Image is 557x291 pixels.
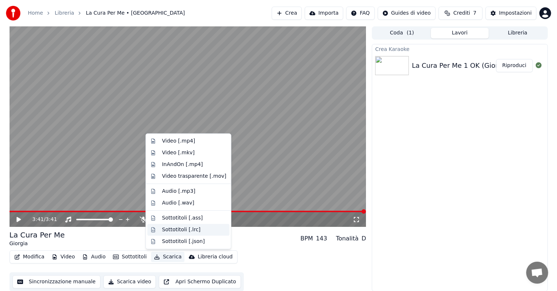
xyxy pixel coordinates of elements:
[407,29,414,37] span: ( 1 )
[346,7,374,20] button: FAQ
[431,28,489,38] button: Lavori
[151,252,184,262] button: Scarica
[12,275,100,288] button: Sincronizzazione manuale
[373,28,431,38] button: Coda
[485,7,536,20] button: Impostazioni
[32,216,50,223] div: /
[162,161,203,168] div: InAndOn [.mp4]
[362,234,366,243] div: D
[6,6,21,21] img: youka
[378,7,436,20] button: Guides di video
[79,252,109,262] button: Audio
[45,216,57,223] span: 3:41
[11,252,48,262] button: Modifica
[473,10,476,17] span: 7
[496,59,533,72] button: Riproduci
[103,275,156,288] button: Scarica video
[305,7,343,20] button: Importa
[162,226,201,233] div: Sottotitoli [.lrc]
[28,10,43,17] a: Home
[159,275,241,288] button: Apri Schermo Duplicato
[49,252,78,262] button: Video
[162,188,195,195] div: Audio [.mp3]
[499,10,532,17] div: Impostazioni
[372,44,547,53] div: Crea Karaoke
[489,28,547,38] button: Libreria
[526,262,548,284] div: Aprire la chat
[162,137,195,145] div: Video [.mp4]
[10,230,65,240] div: La Cura Per Me
[162,173,227,180] div: Video trasparente [.mov]
[336,234,359,243] div: Tonalità
[162,199,194,207] div: Audio [.wav]
[28,10,185,17] nav: breadcrumb
[55,10,74,17] a: Libreria
[412,60,510,71] div: La Cura Per Me 1 OK (Giorgia)
[272,7,302,20] button: Crea
[162,238,205,245] div: Sottotitoli [.json]
[10,240,65,247] div: Giorgia
[32,216,44,223] span: 3:41
[162,149,195,156] div: Video [.mkv]
[198,253,232,261] div: Libreria cloud
[453,10,470,17] span: Crediti
[300,234,313,243] div: BPM
[439,7,483,20] button: Crediti7
[316,234,327,243] div: 143
[86,10,185,17] span: La Cura Per Me • [GEOGRAPHIC_DATA]
[110,252,150,262] button: Sottotitoli
[162,214,203,222] div: Sottotitoli [.ass]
